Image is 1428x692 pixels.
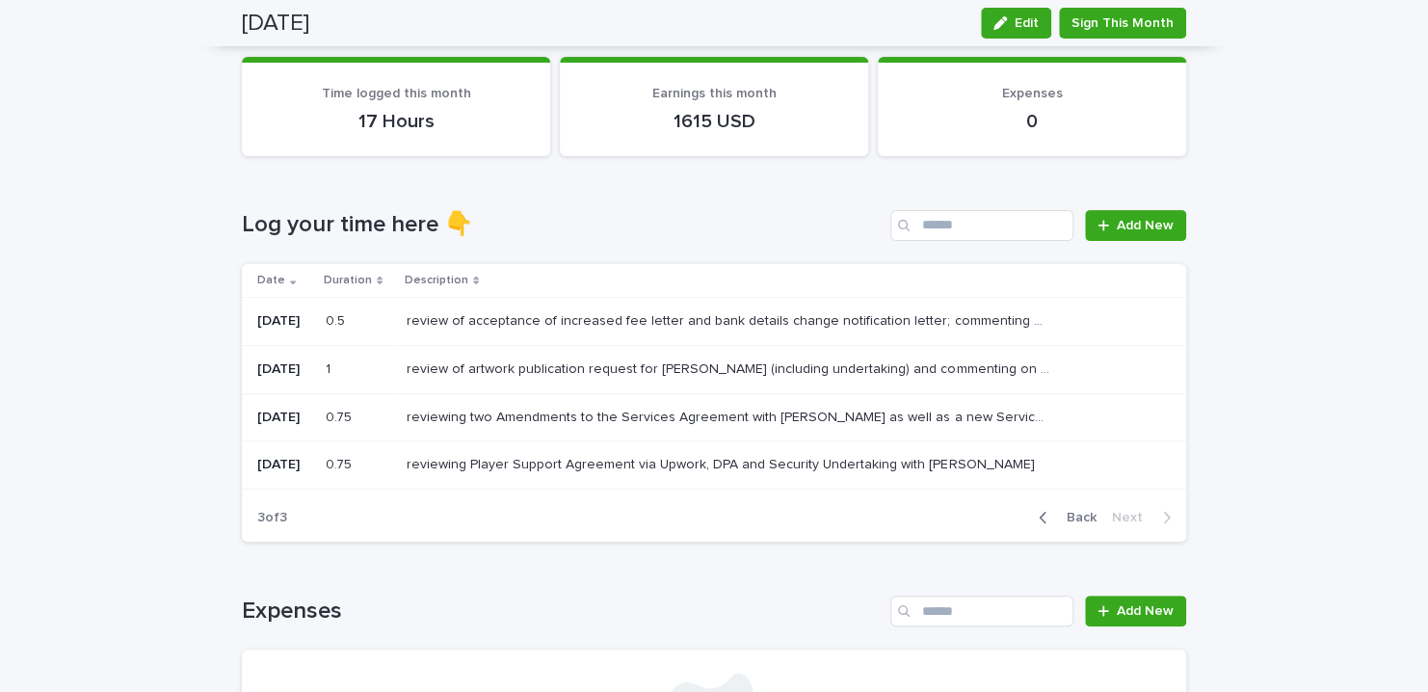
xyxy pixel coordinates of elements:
[890,596,1073,626] input: Search
[1015,16,1039,30] span: Edit
[407,358,1053,378] p: review of artwork publication request for Andrii Vasyliev (including undertaking) and commenting ...
[242,297,1186,345] tr: [DATE]0.50.5 review of acceptance of increased fee letter and bank details change notification le...
[1085,596,1186,626] a: Add New
[901,110,1163,133] p: 0
[257,313,310,330] p: [DATE]
[1104,509,1186,526] button: Next
[321,87,470,100] span: Time logged this month
[651,87,776,100] span: Earnings this month
[242,345,1186,393] tr: [DATE]11 review of artwork publication request for [PERSON_NAME] (including undertaking) and comm...
[1117,604,1174,618] span: Add New
[242,211,883,239] h1: Log your time here 👇
[1023,509,1104,526] button: Back
[257,270,285,291] p: Date
[1112,511,1154,524] span: Next
[1071,13,1174,33] span: Sign This Month
[326,406,356,426] p: 0.75
[257,361,310,378] p: [DATE]
[257,410,310,426] p: [DATE]
[257,457,310,473] p: [DATE]
[242,393,1186,441] tr: [DATE]0.750.75 reviewing two Amendments to the Services Agreement with [PERSON_NAME] as well as a...
[1055,511,1097,524] span: Back
[890,210,1073,241] input: Search
[326,358,334,378] p: 1
[1001,87,1062,100] span: Expenses
[242,441,1186,490] tr: [DATE]0.750.75 reviewing Player Support Agreement via Upwork, DPA and Security Undertaking with [...
[1117,219,1174,232] span: Add New
[242,598,883,625] h1: Expenses
[981,8,1051,39] button: Edit
[405,270,468,291] p: Description
[326,453,356,473] p: 0.75
[265,110,527,133] p: 17 Hours
[583,110,845,133] p: 1615 USD
[326,309,349,330] p: 0.5
[242,10,309,38] h2: [DATE]
[242,494,303,542] p: 3 of 3
[407,309,1053,330] p: review of acceptance of increased fee letter and bank details change notification letter; comment...
[324,270,372,291] p: Duration
[1085,210,1186,241] a: Add New
[407,453,1038,473] p: reviewing Player Support Agreement via Upwork, DPA and Security Undertaking with Javier Santolaya...
[1059,8,1186,39] button: Sign This Month
[407,406,1053,426] p: reviewing two Amendments to the Services Agreement with Javier Santolaya Carreras as well as a ne...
